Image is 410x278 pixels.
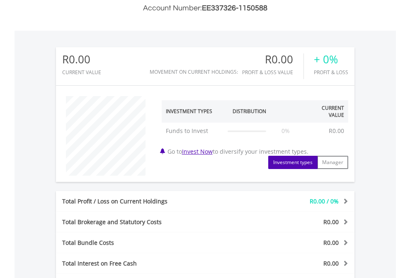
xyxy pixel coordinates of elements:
span: R0.00 [323,259,339,267]
div: Distribution [233,108,266,115]
td: 0% [270,123,301,139]
button: Manager [317,156,348,169]
span: EE337326-1150588 [202,4,267,12]
h3: Account Number: [56,2,354,14]
button: Investment types [268,156,318,169]
span: R0.00 [323,239,339,247]
td: Funds to Invest [162,123,224,139]
th: Current Value [301,100,348,123]
div: Total Brokerage and Statutory Costs [56,218,230,226]
div: Movement on Current Holdings: [150,69,238,75]
div: R0.00 [62,53,101,65]
div: Total Bundle Costs [56,239,230,247]
a: Invest Now [182,147,213,155]
div: Total Interest on Free Cash [56,259,230,268]
div: Go to to diversify your investment types. [155,92,354,169]
span: R0.00 [323,218,339,226]
div: Profit & Loss Value [242,70,303,75]
div: R0.00 [242,53,303,65]
div: + 0% [314,53,348,65]
td: R0.00 [325,123,348,139]
div: Profit & Loss [314,70,348,75]
th: Investment Types [162,100,224,123]
span: R0.00 / 0% [310,197,339,205]
div: CURRENT VALUE [62,70,101,75]
div: Total Profit / Loss on Current Holdings [56,197,230,205]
